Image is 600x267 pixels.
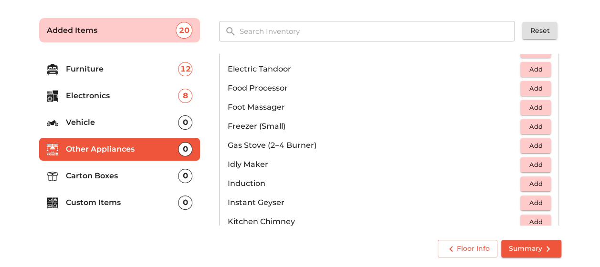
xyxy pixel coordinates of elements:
[525,64,546,75] span: Add
[227,82,520,94] p: Food Processor
[520,81,551,96] button: Add
[445,243,490,255] span: Floor Info
[520,157,551,172] button: Add
[66,117,179,128] p: Vehicle
[47,25,176,36] p: Added Items
[525,197,546,208] span: Add
[227,159,520,170] p: Idly Maker
[66,90,179,102] p: Electronics
[522,22,557,40] button: Reset
[525,140,546,151] span: Add
[520,119,551,134] button: Add
[520,138,551,153] button: Add
[520,176,551,191] button: Add
[530,25,549,37] span: Reset
[227,102,520,113] p: Foot Massager
[227,178,520,189] p: Induction
[178,169,192,183] div: 0
[66,144,179,155] p: Other Appliances
[520,195,551,210] button: Add
[509,243,554,255] span: Summary
[520,215,551,229] button: Add
[227,197,520,208] p: Instant Geyser
[227,121,520,132] p: Freezer (Small)
[525,121,546,132] span: Add
[438,240,497,257] button: Floor Info
[227,63,520,75] p: Electric Tandoor
[525,159,546,170] span: Add
[227,140,520,151] p: Gas Stove (2–4 Burner)
[66,197,179,208] p: Custom Items
[525,102,546,113] span: Add
[178,142,192,156] div: 0
[525,178,546,189] span: Add
[233,21,521,41] input: Search Inventory
[227,216,520,227] p: Kitchen Chimney
[520,100,551,115] button: Add
[525,216,546,227] span: Add
[66,170,179,182] p: Carton Boxes
[178,115,192,130] div: 0
[520,62,551,77] button: Add
[525,83,546,94] span: Add
[501,240,561,257] button: Summary
[178,62,192,76] div: 12
[176,22,192,39] div: 20
[178,195,192,210] div: 0
[178,89,192,103] div: 8
[66,63,179,75] p: Furniture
